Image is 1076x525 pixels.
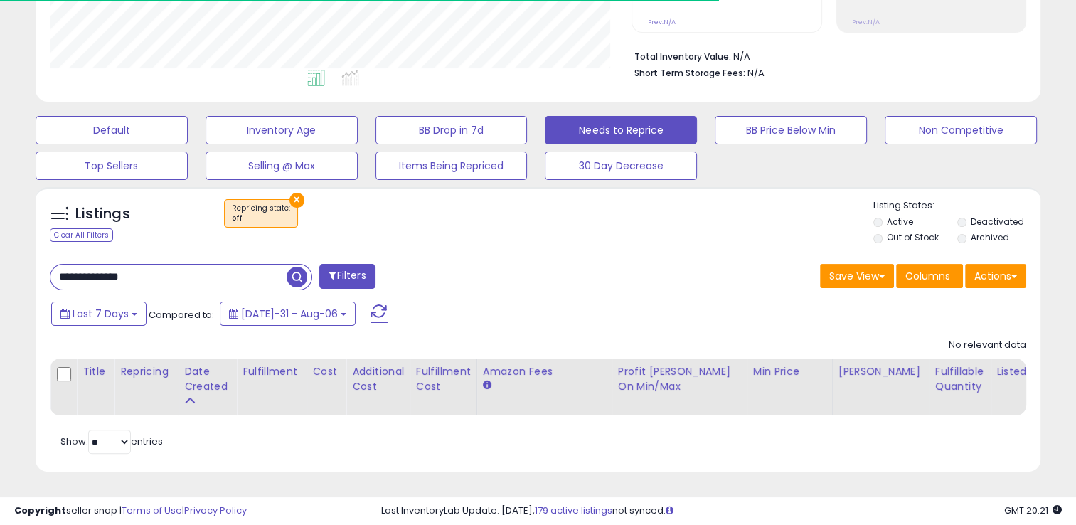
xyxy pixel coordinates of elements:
[149,308,214,322] span: Compared to:
[381,504,1062,518] div: Last InventoryLab Update: [DATE], not synced.
[75,204,130,224] h5: Listings
[971,216,1024,228] label: Deactivated
[36,152,188,180] button: Top Sellers
[73,307,129,321] span: Last 7 Days
[241,307,338,321] span: [DATE]-31 - Aug-06
[885,116,1037,144] button: Non Competitive
[949,339,1026,352] div: No relevant data
[753,364,826,379] div: Min Price
[483,364,606,379] div: Amazon Fees
[50,228,113,242] div: Clear All Filters
[220,302,356,326] button: [DATE]-31 - Aug-06
[634,51,730,63] b: Total Inventory Value:
[483,379,491,392] small: Amazon Fees.
[647,18,675,26] small: Prev: N/A
[935,364,984,394] div: Fulfillable Quantity
[184,504,247,517] a: Privacy Policy
[289,193,304,208] button: ×
[715,116,867,144] button: BB Price Below Min
[184,364,230,394] div: Date Created
[82,364,108,379] div: Title
[535,504,612,517] a: 179 active listings
[375,152,528,180] button: Items Being Repriced
[232,213,290,223] div: off
[206,116,358,144] button: Inventory Age
[60,435,163,448] span: Show: entries
[545,116,697,144] button: Needs to Reprice
[618,364,741,394] div: Profit [PERSON_NAME] on Min/Max
[971,231,1009,243] label: Archived
[120,364,172,379] div: Repricing
[14,504,247,518] div: seller snap | |
[838,364,923,379] div: [PERSON_NAME]
[545,152,697,180] button: 30 Day Decrease
[873,199,1040,213] p: Listing States:
[206,152,358,180] button: Selling @ Max
[36,116,188,144] button: Default
[905,269,950,283] span: Columns
[820,264,894,288] button: Save View
[375,116,528,144] button: BB Drop in 7d
[747,66,764,80] span: N/A
[312,364,340,379] div: Cost
[232,203,290,224] span: Repricing state :
[1004,504,1062,517] span: 2025-08-14 20:21 GMT
[352,364,404,394] div: Additional Cost
[896,264,963,288] button: Columns
[416,364,471,394] div: Fulfillment Cost
[51,302,147,326] button: Last 7 Days
[887,231,939,243] label: Out of Stock
[965,264,1026,288] button: Actions
[634,47,1016,64] li: N/A
[852,18,880,26] small: Prev: N/A
[122,504,182,517] a: Terms of Use
[14,504,66,517] strong: Copyright
[612,359,747,415] th: The percentage added to the cost of goods (COGS) that forms the calculator for Min & Max prices.
[319,264,375,289] button: Filters
[887,216,913,228] label: Active
[634,67,745,79] b: Short Term Storage Fees:
[243,364,300,379] div: Fulfillment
